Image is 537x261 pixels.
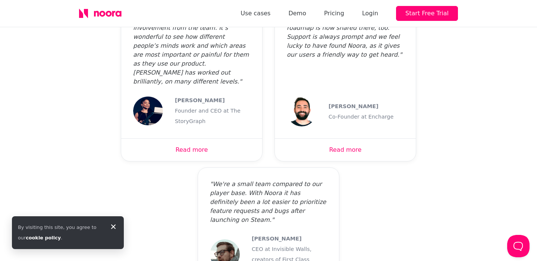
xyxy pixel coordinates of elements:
[176,146,208,153] a: Read more
[288,8,306,19] a: Demo
[241,8,270,19] a: Use cases
[175,106,250,126] div: Founder and CEO at The StoryGraph
[324,8,344,19] a: Pricing
[396,6,458,21] button: Start Free Trial
[329,146,362,153] a: Read more
[175,95,250,106] div: [PERSON_NAME]
[507,235,530,257] iframe: Help Scout Beacon - Open
[26,235,61,240] a: cookie policy
[133,96,163,126] img: Nadia Odunayo
[18,222,103,243] div: By visiting this site, you agree to our .
[287,97,317,126] img: Slav Ivanov
[252,233,327,244] div: [PERSON_NAME]
[362,8,378,19] div: Login
[210,180,327,224] p: " We're a small team compared to our player base. With Noora it has definitely been a lot easier ...
[329,101,393,111] div: [PERSON_NAME]
[329,111,393,122] div: Co-Founder at Encharge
